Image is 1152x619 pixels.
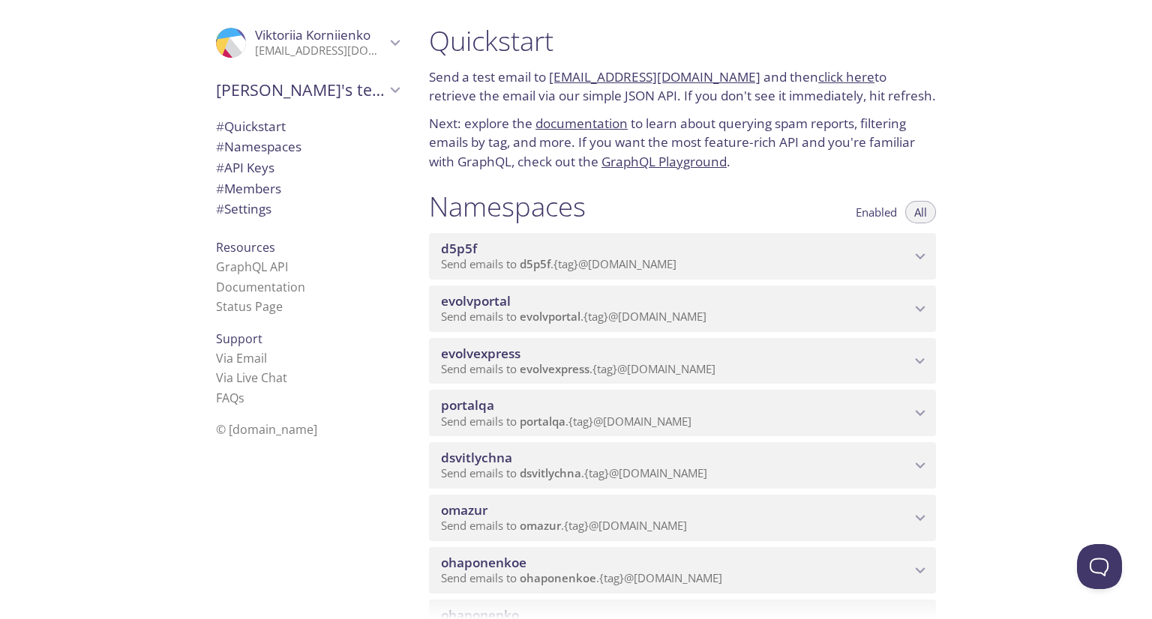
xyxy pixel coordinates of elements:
a: Via Email [216,350,267,366]
div: ohaponenkoe namespace [429,547,936,594]
span: # [216,118,224,135]
span: ohaponenkoe [441,554,526,571]
div: portalqa namespace [429,390,936,436]
div: evolvexpress namespace [429,338,936,384]
span: Resources [216,239,275,256]
a: documentation [535,115,628,132]
div: d5p5f namespace [429,233,936,280]
div: Evolv's team [204,70,411,109]
h1: Namespaces [429,190,586,223]
div: Members [204,178,411,199]
div: Quickstart [204,116,411,137]
span: ohaponenkoe [520,570,596,585]
span: dsvitlychna [441,449,512,466]
span: Send emails to . {tag} @[DOMAIN_NAME] [441,256,676,271]
span: # [216,180,224,197]
a: FAQ [216,390,244,406]
div: evolvportal namespace [429,286,936,332]
span: API Keys [216,159,274,176]
span: [PERSON_NAME]'s team [216,79,385,100]
span: Send emails to . {tag} @[DOMAIN_NAME] [441,414,691,429]
div: API Keys [204,157,411,178]
div: Viktoriia Korniienko [204,18,411,67]
button: Enabled [847,201,906,223]
div: dsvitlychna namespace [429,442,936,489]
a: GraphQL API [216,259,288,275]
a: Via Live Chat [216,369,287,386]
a: [EMAIL_ADDRESS][DOMAIN_NAME] [549,68,760,85]
span: portalqa [441,396,494,414]
span: omazur [441,501,487,519]
span: # [216,200,224,217]
span: Quickstart [216,118,286,135]
span: portalqa [520,414,565,429]
span: d5p5f [520,256,550,271]
span: s [238,390,244,406]
span: d5p5f [441,240,477,257]
button: All [905,201,936,223]
span: evolvexpress [441,345,520,362]
iframe: Help Scout Beacon - Open [1077,544,1122,589]
h1: Quickstart [429,24,936,58]
a: GraphQL Playground [601,153,727,170]
p: [EMAIL_ADDRESS][DOMAIN_NAME] [255,43,385,58]
span: Send emails to . {tag} @[DOMAIN_NAME] [441,309,706,324]
span: Members [216,180,281,197]
span: evolvportal [441,292,511,309]
span: © [DOMAIN_NAME] [216,421,317,438]
span: Send emails to . {tag} @[DOMAIN_NAME] [441,518,687,533]
span: Support [216,330,262,347]
a: click here [818,68,874,85]
span: omazur [520,518,561,533]
span: # [216,159,224,176]
span: Send emails to . {tag} @[DOMAIN_NAME] [441,465,707,480]
span: Send emails to . {tag} @[DOMAIN_NAME] [441,570,722,585]
div: Team Settings [204,199,411,220]
div: Namespaces [204,136,411,157]
span: Viktoriia Korniienko [255,26,370,43]
span: # [216,138,224,155]
a: Documentation [216,279,305,295]
span: Settings [216,200,271,217]
div: omazur namespace [429,495,936,541]
a: Status Page [216,298,283,315]
span: Send emails to . {tag} @[DOMAIN_NAME] [441,361,715,376]
p: Send a test email to and then to retrieve the email via our simple JSON API. If you don't see it ... [429,67,936,106]
span: evolvexpress [520,361,589,376]
span: dsvitlychna [520,465,581,480]
span: evolvportal [520,309,580,324]
p: Next: explore the to learn about querying spam reports, filtering emails by tag, and more. If you... [429,114,936,172]
span: Namespaces [216,138,301,155]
